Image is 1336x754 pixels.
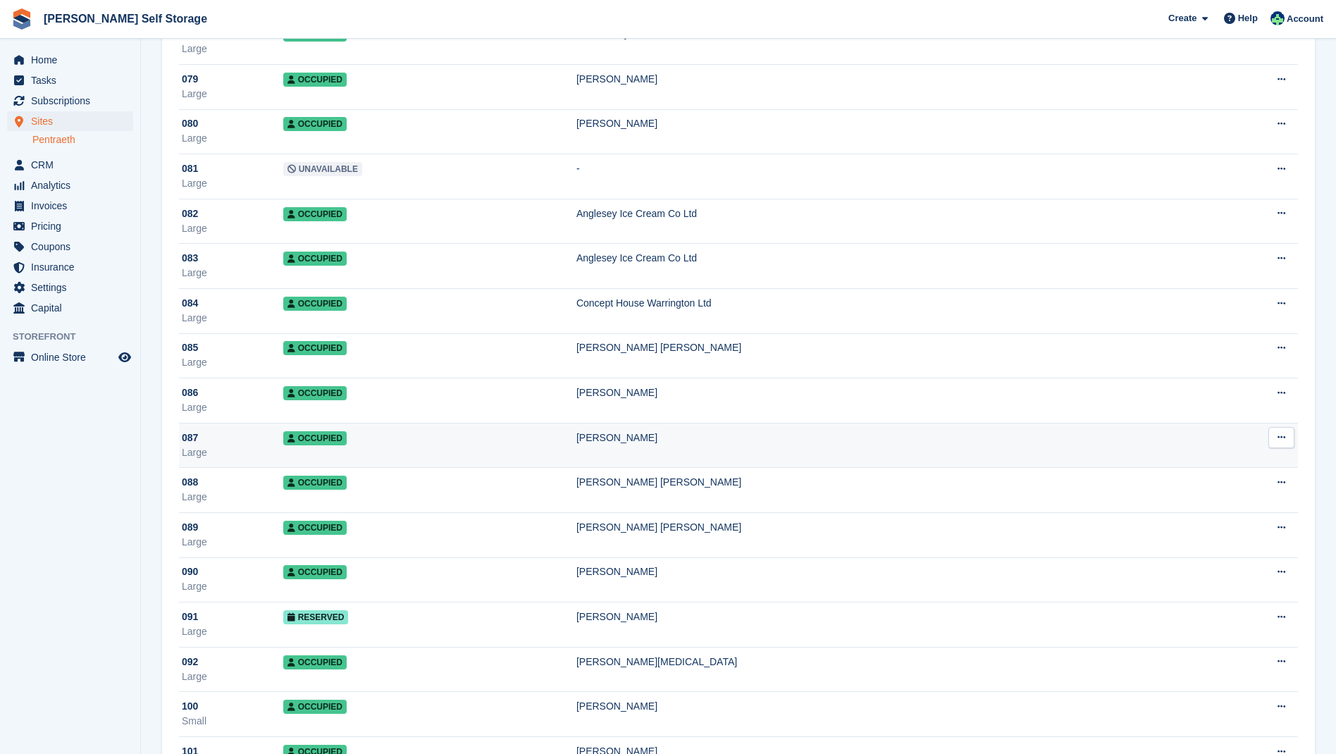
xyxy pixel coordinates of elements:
div: [PERSON_NAME][MEDICAL_DATA] [576,655,1189,669]
span: 082 [182,206,198,221]
span: 091 [182,610,198,624]
span: Occupied [283,207,347,221]
a: menu [7,278,133,297]
span: Occupied [283,655,347,669]
span: Occupied [283,431,347,445]
span: Insurance [31,257,116,277]
span: Occupied [283,297,347,311]
a: menu [7,347,133,367]
div: [PERSON_NAME] [PERSON_NAME] [576,475,1189,490]
span: Coupons [31,237,116,257]
div: Anglesey Ice Cream Co Ltd [576,251,1189,266]
span: 083 [182,251,198,266]
span: Reserved [283,610,349,624]
div: Large [182,400,283,415]
span: 100 [182,699,198,714]
span: Pricing [31,216,116,236]
a: menu [7,155,133,175]
span: Occupied [283,73,347,87]
span: Analytics [31,175,116,195]
span: 089 [182,520,198,535]
span: 084 [182,296,198,311]
span: 079 [182,72,198,87]
a: menu [7,111,133,131]
a: menu [7,237,133,257]
span: Home [31,50,116,70]
span: Occupied [283,476,347,490]
div: Large [182,311,283,326]
div: [PERSON_NAME] [576,72,1189,87]
div: [PERSON_NAME] [PERSON_NAME] [576,520,1189,535]
span: 088 [182,475,198,490]
span: 086 [182,385,198,400]
a: menu [7,175,133,195]
img: Dafydd Pritchard [1270,11,1285,25]
div: Large [182,221,283,236]
div: [PERSON_NAME] [576,699,1189,714]
div: Concept House Warrington Ltd [576,296,1189,311]
div: [PERSON_NAME] [576,116,1189,131]
span: Tasks [31,70,116,90]
span: Invoices [31,196,116,216]
span: Account [1287,12,1323,26]
a: menu [7,196,133,216]
a: menu [7,216,133,236]
a: menu [7,298,133,318]
div: Large [182,42,283,56]
div: [PERSON_NAME] [576,564,1189,579]
a: Pentraeth [32,133,133,147]
a: [PERSON_NAME] Self Storage [38,7,213,30]
span: Subscriptions [31,91,116,111]
span: Storefront [13,330,140,344]
span: 080 [182,116,198,131]
div: Large [182,266,283,280]
span: Help [1238,11,1258,25]
span: Occupied [283,521,347,535]
span: 085 [182,340,198,355]
a: menu [7,70,133,90]
a: menu [7,91,133,111]
div: Large [182,490,283,505]
a: menu [7,50,133,70]
div: Anglesey Ice Cream Co Ltd [576,206,1189,221]
div: [PERSON_NAME] [PERSON_NAME] [576,340,1189,355]
td: - [576,154,1189,199]
div: Large [182,535,283,550]
span: 081 [182,161,198,176]
span: Capital [31,298,116,318]
span: Create [1168,11,1196,25]
span: 087 [182,431,198,445]
div: [PERSON_NAME] [576,385,1189,400]
span: CRM [31,155,116,175]
span: Occupied [283,117,347,131]
a: Preview store [116,349,133,366]
span: Settings [31,278,116,297]
div: Large [182,131,283,146]
span: 090 [182,564,198,579]
span: Online Store [31,347,116,367]
span: Unavailable [283,162,362,176]
div: Large [182,176,283,191]
img: stora-icon-8386f47178a22dfd0bd8f6a31ec36ba5ce8667c1dd55bd0f319d3a0aa187defe.svg [11,8,32,30]
div: Large [182,579,283,594]
div: [PERSON_NAME] [576,610,1189,624]
div: [PERSON_NAME] [576,431,1189,445]
a: menu [7,257,133,277]
span: Occupied [283,386,347,400]
span: 092 [182,655,198,669]
span: Occupied [283,565,347,579]
div: Small [182,714,283,729]
div: Large [182,624,283,639]
span: Sites [31,111,116,131]
span: Occupied [283,341,347,355]
span: Occupied [283,252,347,266]
div: Large [182,355,283,370]
div: Large [182,445,283,460]
div: Large [182,669,283,684]
div: Large [182,87,283,101]
span: Occupied [283,700,347,714]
